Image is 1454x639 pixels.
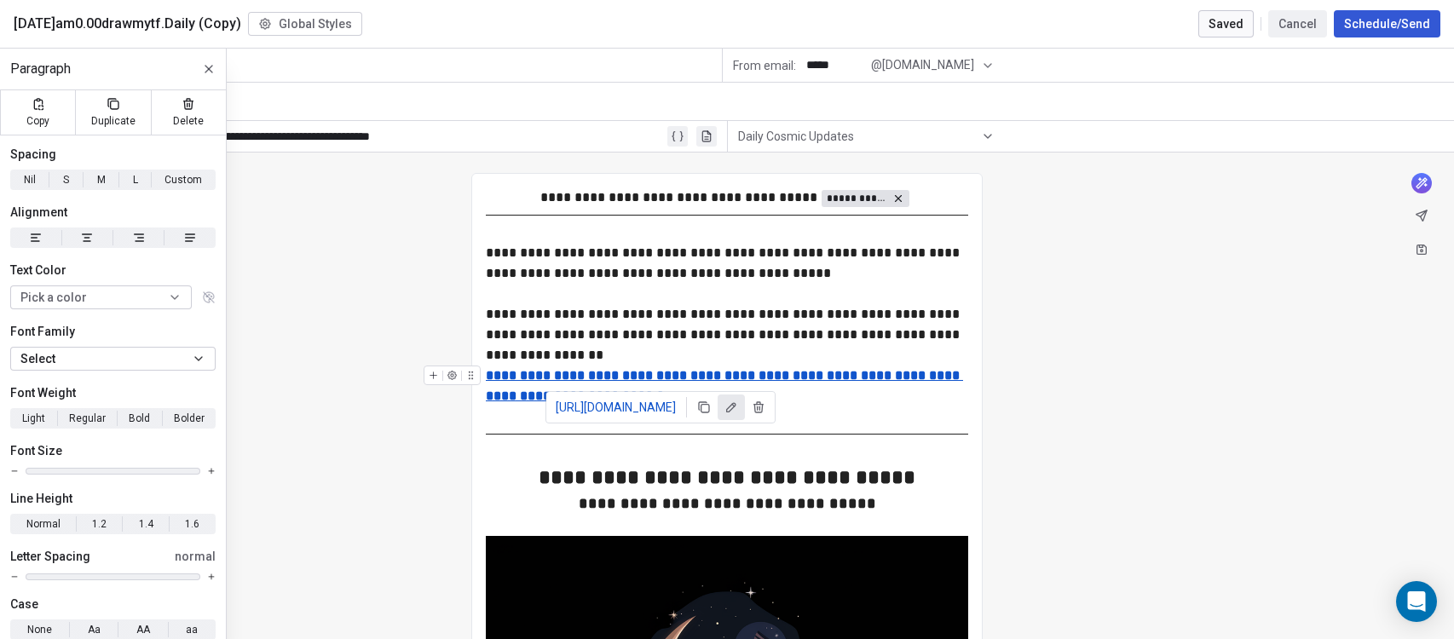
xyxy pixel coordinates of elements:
a: [URL][DOMAIN_NAME] [549,395,683,419]
span: Spacing [10,146,56,163]
div: Open Intercom Messenger [1396,581,1437,622]
span: None [27,622,52,637]
span: L [133,172,138,187]
span: 1.2 [92,516,107,532]
button: Cancel [1268,10,1327,37]
span: Copy [26,114,49,128]
span: 1.6 [185,516,199,532]
span: Line Height [10,490,72,507]
span: 1.4 [139,516,153,532]
span: Normal [26,516,61,532]
span: Nil [24,172,36,187]
span: Paragraph [10,59,71,79]
span: Duplicate [91,114,136,128]
span: Alignment [10,204,67,221]
span: Select [20,350,55,367]
span: [DATE]am0.00drawmytf.Daily (Copy) [14,14,241,34]
span: Regular [69,411,106,426]
span: Aa [88,622,101,637]
button: Schedule/Send [1334,10,1440,37]
span: Bold [129,411,150,426]
span: From email: [733,57,796,74]
span: Letter Spacing [10,548,90,565]
span: @[DOMAIN_NAME] [871,56,974,74]
span: Font Size [10,442,62,459]
span: M [97,172,106,187]
button: Pick a color [10,285,192,309]
span: Font Family [10,323,75,340]
button: Saved [1198,10,1254,37]
span: Font Weight [10,384,76,401]
span: Bolder [174,411,205,426]
span: Delete [173,114,204,128]
span: S [63,172,69,187]
span: Daily Cosmic Updates [738,128,854,145]
span: AA [136,622,150,637]
span: aa [186,622,198,637]
span: Case [10,596,38,613]
span: normal [175,548,216,565]
span: Custom [164,172,202,187]
span: Text Color [10,262,66,279]
span: Light [22,411,45,426]
button: Global Styles [248,12,362,36]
